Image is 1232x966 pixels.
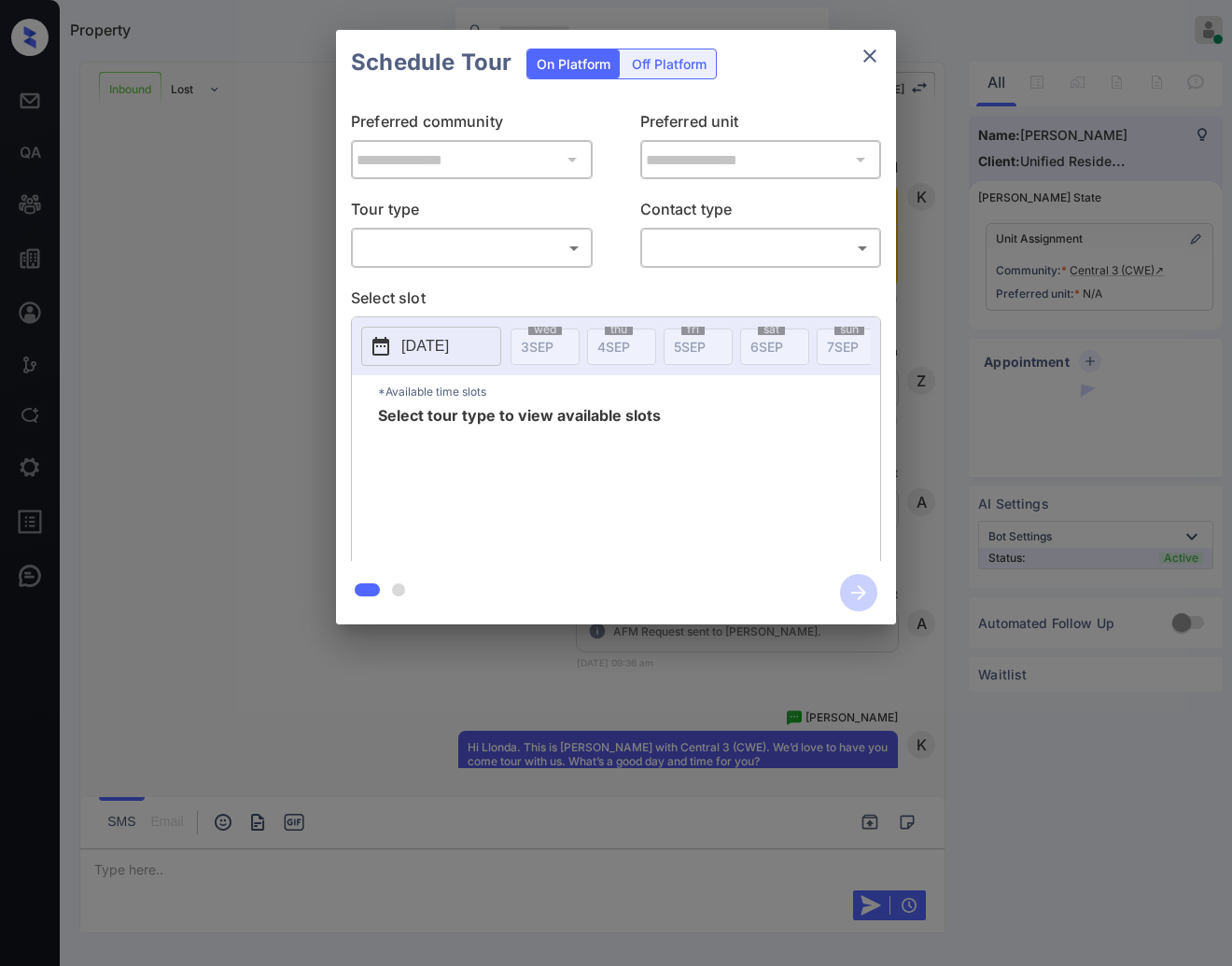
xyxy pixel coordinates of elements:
p: Tour type [351,198,593,228]
div: Off Platform [623,49,716,78]
p: Select slot [351,287,881,316]
div: On Platform [527,49,620,78]
button: [DATE] [361,327,501,366]
button: close [851,37,889,75]
h2: Schedule Tour [336,30,526,95]
p: [DATE] [401,335,449,357]
p: Preferred community [351,110,593,140]
p: *Available time slots [378,375,880,408]
span: Select tour type to view available slots [378,408,661,557]
p: Preferred unit [640,110,882,140]
p: Contact type [640,198,882,228]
